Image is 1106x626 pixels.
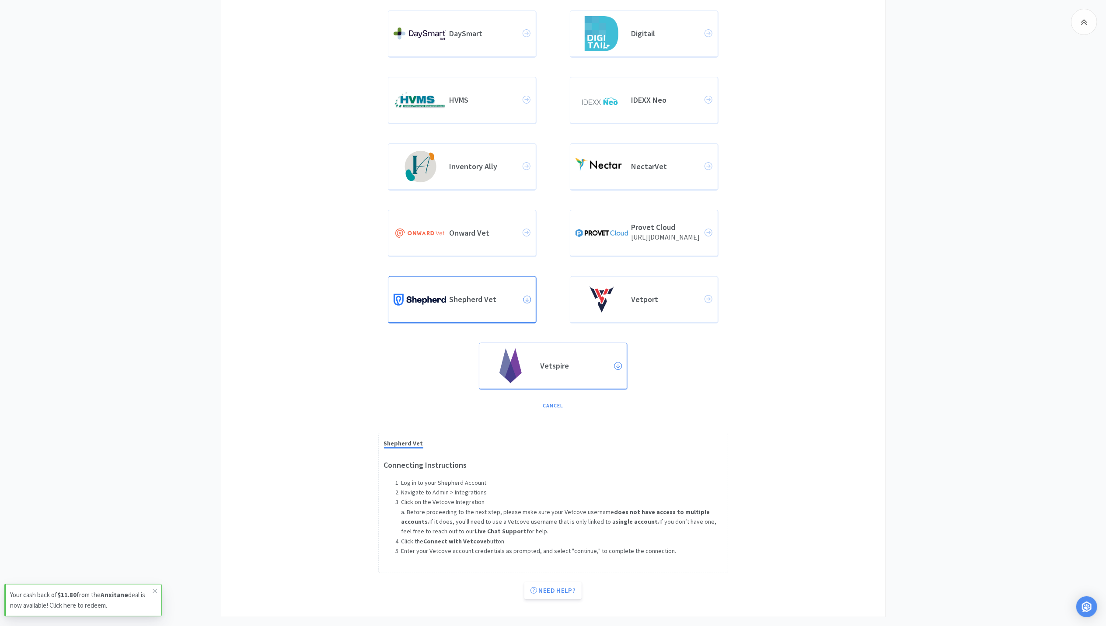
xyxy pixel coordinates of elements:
p: Your cash back of from the deal is now available! Click here to redeem. [10,590,153,611]
a: Cancel [538,400,568,412]
h5: [URL][DOMAIN_NAME] [632,232,705,243]
p: Click on the Vetcove Integration [401,497,722,507]
a: Need help? [524,582,582,599]
img: f42fa9d76cc8426e86f1552c1cc07d49_37.jpg [394,92,446,108]
img: d8a74882713747e9a59b278a778182a5_84.png [576,156,628,177]
p: Enter your Vetcove account credentials as prompted, and select "continue," to complete the connec... [401,546,722,556]
a: HVMS [388,77,537,124]
a: Provet Cloud[URL][DOMAIN_NAME] [570,210,719,257]
h4: IDEXX Neo [632,95,705,105]
h4: NectarVet [632,162,705,171]
strong: Connect with Vetcove [424,537,487,545]
a: Vetspire [479,343,628,390]
a: Onward Vet [388,210,537,257]
img: ca61dae5fd4342b8bce252dc3729abf4_86.png [499,348,522,383]
h4: Onward Vet [450,228,523,238]
img: 9c4a054e320a45909acec98eff739457_81.png [394,294,446,306]
img: bf098c5ced924ae6935cda02a12f4fbd_74.png [394,28,446,40]
h4: Digitail [632,29,705,38]
p: a. Before proceeding to the next step, please make sure your Vetcove username If it does, you'll ... [401,507,722,536]
span: Shepherd Vet [384,439,423,449]
strong: single account. [616,518,660,525]
h4: Inventory Ally [450,162,523,171]
a: Digitail [570,10,719,58]
p: Navigate to Admin > Integrations [401,487,722,497]
a: NectarVet [570,143,719,191]
img: 9b4401865b3e462abed0263275473d06_71.jpg [394,227,446,239]
img: bf590e19e9af4811b4bff446b9b12c35_35.png [576,229,628,237]
p: Log in to your Shepherd Account [401,478,722,487]
img: 346c0a27c7fc4e73b18e6fb6a05c82cf_83.png [402,149,437,184]
a: Shepherd Vet [388,276,537,323]
h4: Vetport [632,295,705,304]
strong: Live Chat Support [475,527,527,535]
strong: $11.80 [57,591,77,599]
a: Inventory Ally [388,143,537,191]
img: 83a5503412444d67a5f04f945b7e0c10_1.png [576,91,628,109]
strong: Anxitane [101,591,128,599]
img: 098bebcf380d4484827500cb08923cf0_73.png [585,16,618,51]
h4: Shepherd Vet [450,295,523,304]
h4: Provet Cloud [632,223,705,232]
p: Click the button [401,536,722,546]
a: IDEXX Neo [570,77,719,124]
h4: Vetspire [541,361,614,371]
img: f33a5a21a2124095a7f6daf2aa769b46_76.png [584,282,619,317]
a: DaySmart [388,10,537,58]
h4: HVMS [450,95,523,105]
h3: Connecting Instructions [384,459,722,472]
a: Vetport [570,276,719,323]
h4: DaySmart [450,29,523,38]
div: Open Intercom Messenger [1076,596,1097,617]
